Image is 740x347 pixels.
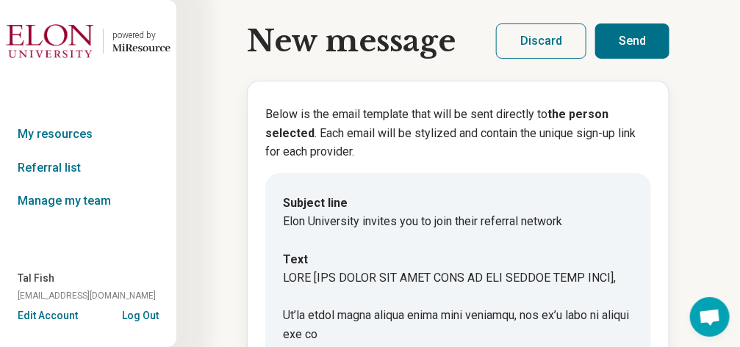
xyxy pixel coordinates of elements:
[595,23,669,59] button: Send
[690,297,730,337] a: Open chat
[283,250,633,269] dt: Text
[18,289,156,302] span: [EMAIL_ADDRESS][DOMAIN_NAME]
[6,23,94,59] img: Elon University
[18,271,54,286] span: Tal Fish
[265,107,608,140] b: the person selected
[122,308,159,320] button: Log Out
[18,308,78,324] button: Edit Account
[247,24,456,58] h1: New message
[265,105,651,161] p: Below is the email template that will be sent directly to . Each email will be stylized and conta...
[496,23,586,59] button: Discard
[283,212,633,231] dd: Elon University invites you to join their referral network
[6,23,170,59] a: Elon Universitypowered by
[112,29,170,42] div: powered by
[283,194,633,213] dt: Subject line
